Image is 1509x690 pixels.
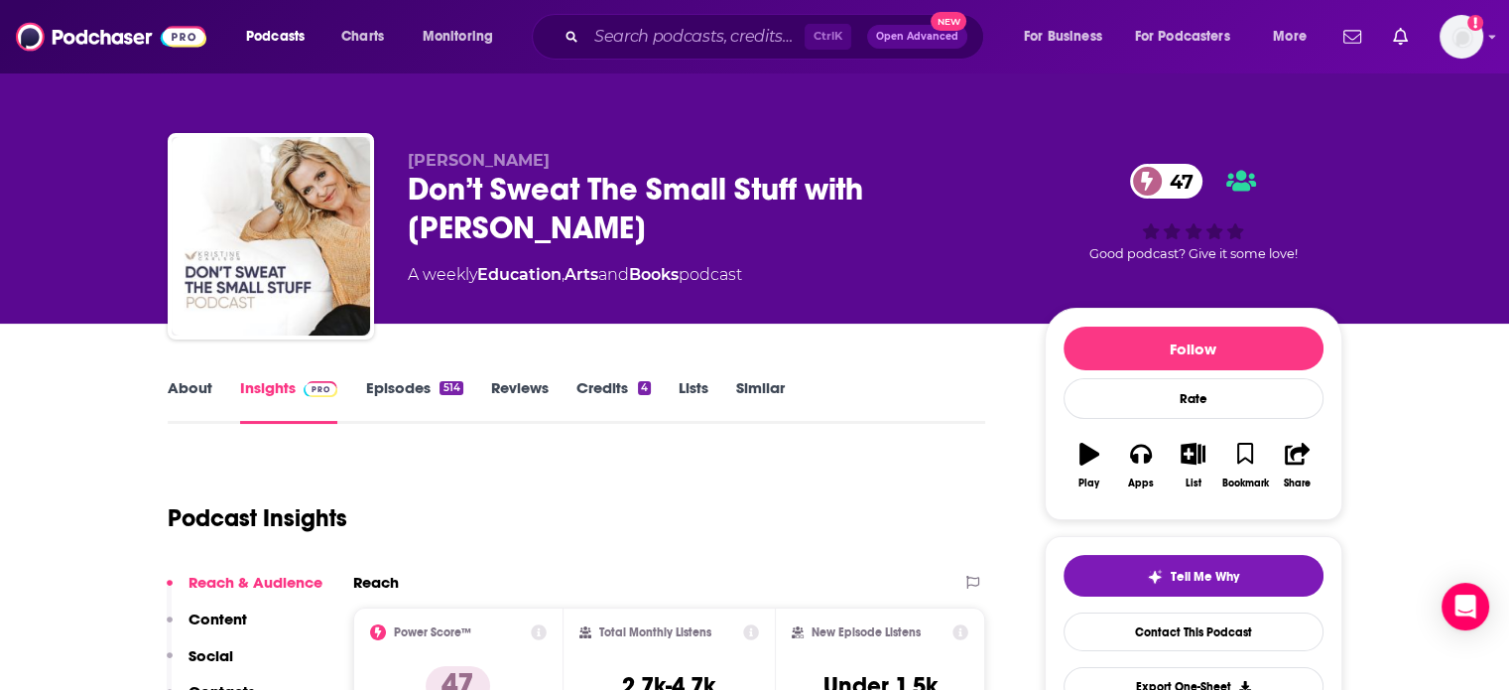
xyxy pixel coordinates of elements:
[394,625,471,639] h2: Power Score™
[328,21,396,53] a: Charts
[1078,478,1099,489] div: Play
[408,263,742,287] div: A weekly podcast
[586,21,805,53] input: Search podcasts, credits, & more...
[1045,151,1342,274] div: 47Good podcast? Give it some love!
[576,378,651,424] a: Credits4
[1024,23,1102,51] span: For Business
[1064,555,1323,597] button: tell me why sparkleTell Me Why
[409,21,519,53] button: open menu
[1122,21,1259,53] button: open menu
[353,573,399,592] h2: Reach
[189,610,247,628] p: Content
[931,12,966,31] span: New
[1186,478,1201,489] div: List
[1115,430,1167,501] button: Apps
[365,378,462,424] a: Episodes514
[1171,569,1239,585] span: Tell Me Why
[1089,246,1298,261] span: Good podcast? Give it some love!
[1150,164,1203,199] span: 47
[565,265,598,284] a: Arts
[599,625,711,639] h2: Total Monthly Listens
[638,381,651,395] div: 4
[679,378,708,424] a: Lists
[1385,20,1416,54] a: Show notifications dropdown
[1128,478,1154,489] div: Apps
[167,646,233,683] button: Social
[1010,21,1127,53] button: open menu
[1064,430,1115,501] button: Play
[16,18,206,56] img: Podchaser - Follow, Share and Rate Podcasts
[167,610,247,646] button: Content
[246,23,305,51] span: Podcasts
[1335,20,1369,54] a: Show notifications dropdown
[304,381,338,397] img: Podchaser Pro
[629,265,679,284] a: Books
[1167,430,1218,501] button: List
[1135,23,1230,51] span: For Podcasters
[1219,430,1271,501] button: Bookmark
[1442,583,1489,630] div: Open Intercom Messenger
[232,21,330,53] button: open menu
[168,503,347,533] h1: Podcast Insights
[736,378,785,424] a: Similar
[1467,15,1483,31] svg: Add a profile image
[876,32,958,42] span: Open Advanced
[1259,21,1331,53] button: open menu
[805,24,851,50] span: Ctrl K
[1273,23,1307,51] span: More
[341,23,384,51] span: Charts
[189,646,233,665] p: Social
[240,378,338,424] a: InsightsPodchaser Pro
[1440,15,1483,59] span: Logged in as N0elleB7
[408,151,550,170] span: [PERSON_NAME]
[1064,327,1323,370] button: Follow
[189,573,322,592] p: Reach & Audience
[440,381,462,395] div: 514
[477,265,562,284] a: Education
[1440,15,1483,59] img: User Profile
[562,265,565,284] span: ,
[1130,164,1203,199] a: 47
[1221,478,1268,489] div: Bookmark
[423,23,493,51] span: Monitoring
[1147,569,1163,585] img: tell me why sparkle
[551,14,1003,60] div: Search podcasts, credits, & more...
[172,137,370,336] img: Don’t Sweat The Small Stuff with Kristine Carlson
[167,573,322,610] button: Reach & Audience
[867,25,967,49] button: Open AdvancedNew
[812,625,921,639] h2: New Episode Listens
[491,378,549,424] a: Reviews
[598,265,629,284] span: and
[1271,430,1322,501] button: Share
[168,378,212,424] a: About
[1064,613,1323,651] a: Contact This Podcast
[1440,15,1483,59] button: Show profile menu
[1064,378,1323,419] div: Rate
[1284,478,1311,489] div: Share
